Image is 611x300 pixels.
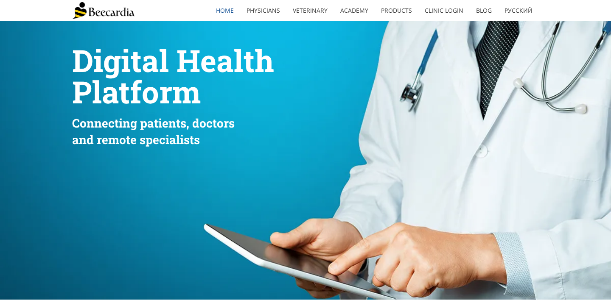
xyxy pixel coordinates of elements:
[286,1,334,20] a: Veterinary
[72,72,201,112] span: Platform
[72,40,274,81] span: Digital Health
[418,1,470,20] a: Clinic Login
[498,1,539,20] a: Русский
[72,115,235,131] span: Connecting patients, doctors
[470,1,498,20] a: Blog
[210,1,240,20] a: home
[375,1,418,20] a: Products
[72,132,200,147] span: and remote specialists
[334,1,375,20] a: Academy
[240,1,286,20] a: Physicians
[72,2,135,19] img: Beecardia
